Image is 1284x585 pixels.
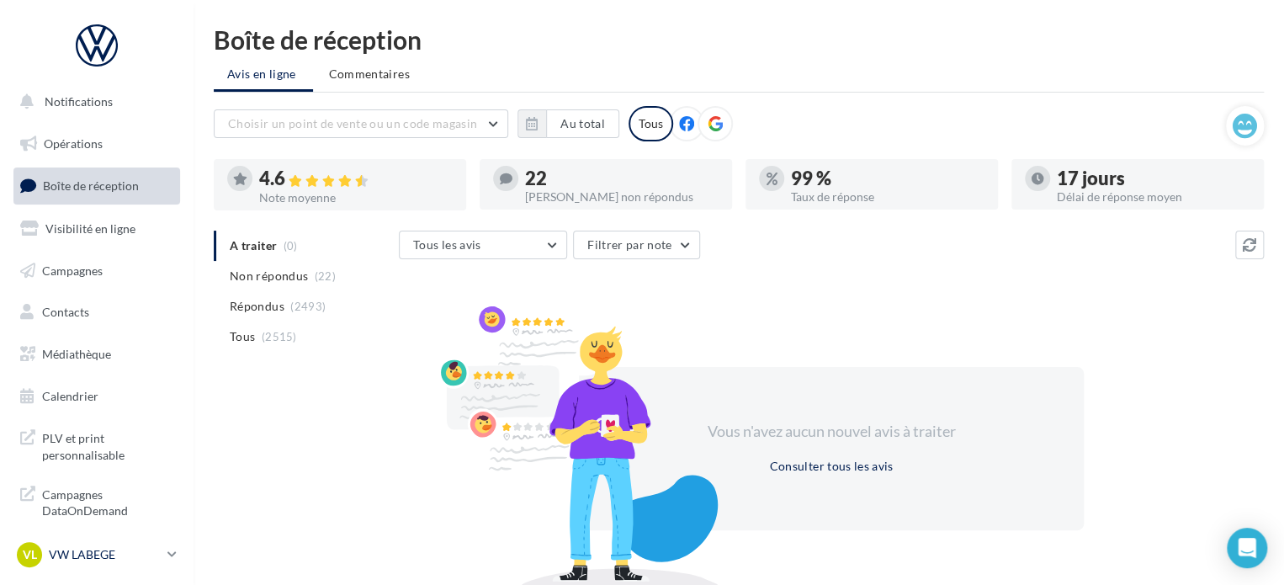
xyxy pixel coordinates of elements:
button: Au total [546,109,619,138]
span: (22) [315,269,336,283]
button: Consulter tous les avis [762,456,899,476]
span: Non répondus [230,268,308,285]
a: Médiathèque [10,337,183,372]
div: Open Intercom Messenger [1227,528,1267,568]
span: Commentaires [329,66,410,81]
span: Médiathèque [42,347,111,361]
span: (2493) [290,300,326,313]
span: Calendrier [42,389,98,403]
span: Campagnes [42,263,103,277]
div: 4.6 [259,169,453,189]
span: Notifications [45,94,113,109]
div: Délai de réponse moyen [1057,191,1250,203]
span: Tous [230,328,255,345]
div: Taux de réponse [791,191,984,203]
div: Vous n'avez aucun nouvel avis à traiter [687,421,976,443]
span: Opérations [44,136,103,151]
a: Campagnes [10,253,183,289]
div: 99 % [791,169,984,188]
span: Boîte de réception [43,178,139,193]
button: Tous les avis [399,231,567,259]
a: Visibilité en ligne [10,211,183,247]
span: PLV et print personnalisable [42,427,173,463]
div: 22 [525,169,719,188]
div: 17 jours [1057,169,1250,188]
span: (2515) [262,330,297,343]
button: Notifications [10,84,177,120]
div: [PERSON_NAME] non répondus [525,191,719,203]
span: Choisir un point de vente ou un code magasin [228,116,477,130]
a: Campagnes DataOnDemand [10,476,183,526]
button: Au total [517,109,619,138]
a: Boîte de réception [10,168,183,204]
a: Calendrier [10,379,183,414]
a: PLV et print personnalisable [10,420,183,470]
span: VL [23,546,37,563]
div: Tous [629,106,673,141]
a: Opérations [10,126,183,162]
a: Contacts [10,295,183,330]
span: Contacts [42,305,89,319]
span: Tous les avis [413,237,481,252]
button: Choisir un point de vente ou un code magasin [214,109,508,138]
p: VW LABEGE [49,546,161,563]
span: Campagnes DataOnDemand [42,483,173,519]
div: Boîte de réception [214,27,1264,52]
button: Filtrer par note [573,231,700,259]
a: VL VW LABEGE [13,539,180,571]
span: Répondus [230,298,284,315]
div: Note moyenne [259,192,453,204]
span: Visibilité en ligne [45,221,135,236]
